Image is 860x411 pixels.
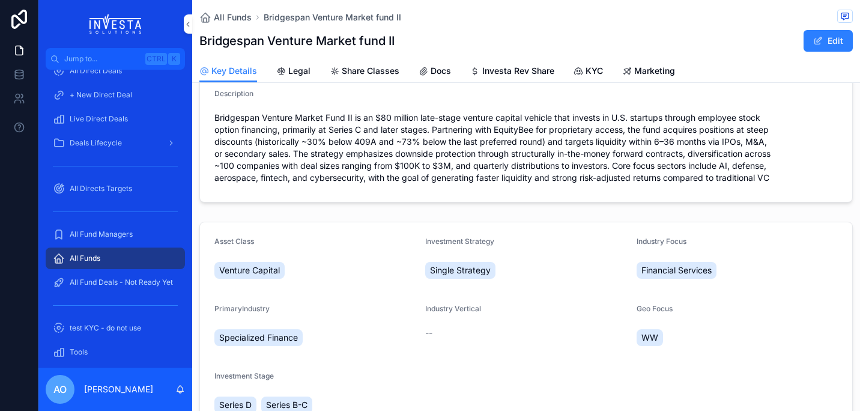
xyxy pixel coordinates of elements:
[89,14,142,34] img: App logo
[641,332,658,344] span: WW
[264,11,401,23] a: Bridgespan Venture Market fund II
[641,264,712,276] span: Financial Services
[425,237,494,246] span: Investment Strategy
[637,304,673,313] span: Geo Focus
[211,65,257,77] span: Key Details
[70,347,88,357] span: Tools
[637,237,686,246] span: Industry Focus
[214,304,270,313] span: PrimaryIndustry
[70,323,141,333] span: test KYC - do not use
[70,254,100,263] span: All Funds
[425,327,432,339] span: --
[804,30,853,52] button: Edit
[214,371,274,380] span: Investment Stage
[330,60,399,84] a: Share Classes
[219,332,298,344] span: Specialized Finance
[38,70,192,368] div: scrollable content
[574,60,603,84] a: KYC
[634,65,675,77] span: Marketing
[430,264,491,276] span: Single Strategy
[70,90,132,100] span: + New Direct Deal
[199,11,252,23] a: All Funds
[145,53,167,65] span: Ctrl
[46,178,185,199] a: All Directs Targets
[46,317,185,339] a: test KYC - do not use
[70,114,128,124] span: Live Direct Deals
[425,304,481,313] span: Industry Vertical
[214,112,838,184] span: Bridgespan Venture Market Fund II is an $80 million late-stage venture capital vehicle that inves...
[70,138,122,148] span: Deals Lifecycle
[431,65,451,77] span: Docs
[64,54,141,64] span: Jump to...
[622,60,675,84] a: Marketing
[266,399,307,411] span: Series B-C
[53,382,67,397] span: AO
[470,60,554,84] a: Investa Rev Share
[199,60,257,83] a: Key Details
[46,248,185,269] a: All Funds
[70,66,122,76] span: All Direct Deals
[199,32,395,49] h1: Bridgespan Venture Market fund II
[419,60,451,84] a: Docs
[214,237,254,246] span: Asset Class
[276,60,310,84] a: Legal
[70,230,133,239] span: All Fund Managers
[214,89,253,98] span: Description
[46,341,185,363] a: Tools
[46,84,185,106] a: + New Direct Deal
[70,278,173,287] span: All Fund Deals - Not Ready Yet
[482,65,554,77] span: Investa Rev Share
[46,132,185,154] a: Deals Lifecycle
[169,54,179,64] span: K
[46,224,185,245] a: All Fund Managers
[288,65,310,77] span: Legal
[214,11,252,23] span: All Funds
[70,184,132,193] span: All Directs Targets
[84,383,153,395] p: [PERSON_NAME]
[46,108,185,130] a: Live Direct Deals
[219,399,252,411] span: Series D
[342,65,399,77] span: Share Classes
[586,65,603,77] span: KYC
[219,264,280,276] span: Venture Capital
[46,272,185,293] a: All Fund Deals - Not Ready Yet
[46,60,185,82] a: All Direct Deals
[46,48,185,70] button: Jump to...CtrlK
